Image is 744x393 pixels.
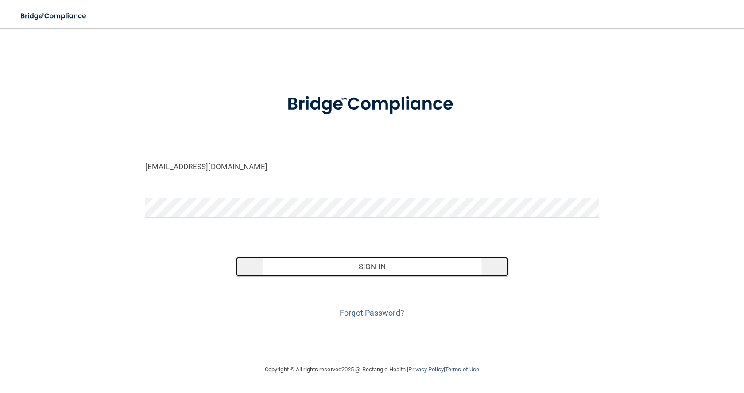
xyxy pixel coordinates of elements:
img: bridge_compliance_login_screen.278c3ca4.svg [269,81,475,127]
a: Terms of Use [445,366,479,373]
a: Forgot Password? [340,308,404,317]
button: Sign In [236,257,508,276]
a: Privacy Policy [408,366,443,373]
div: Copyright © All rights reserved 2025 @ Rectangle Health | | [210,355,534,384]
img: bridge_compliance_login_screen.278c3ca4.svg [13,7,95,25]
input: Email [145,156,599,176]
